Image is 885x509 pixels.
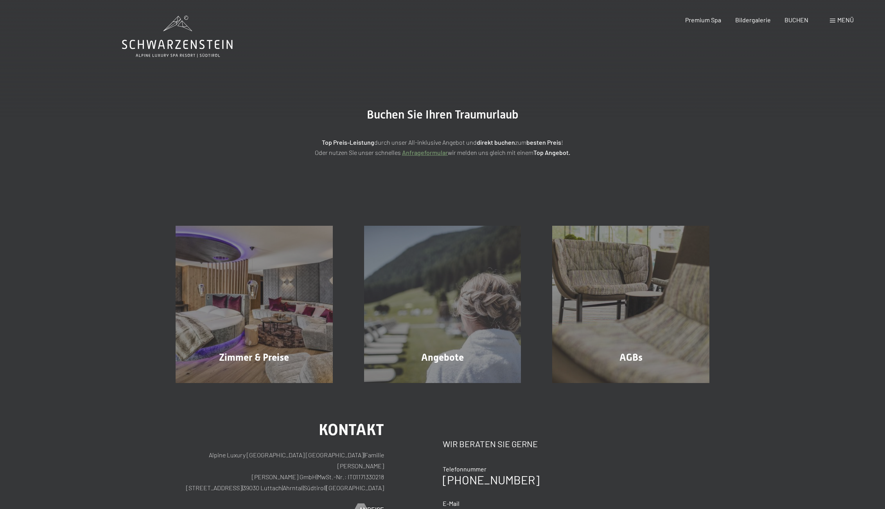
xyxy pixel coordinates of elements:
[784,16,808,23] a: BUCHEN
[526,138,561,146] strong: besten Preis
[316,473,317,480] span: |
[685,16,721,23] a: Premium Spa
[537,226,725,383] a: Buchung AGBs
[735,16,771,23] a: Bildergalerie
[477,138,515,146] strong: direkt buchen
[219,352,289,363] span: Zimmer & Preise
[402,149,448,156] a: Anfrageformular
[533,149,570,156] strong: Top Angebot.
[619,352,643,363] span: AGBs
[325,484,326,491] span: |
[421,352,464,363] span: Angebote
[443,500,460,507] span: E-Mail
[282,484,283,491] span: |
[160,226,348,383] a: Buchung Zimmer & Preise
[443,465,486,473] span: Telefonnummer
[176,450,384,493] p: Alpine Luxury [GEOGRAPHIC_DATA] [GEOGRAPHIC_DATA] Familie [PERSON_NAME] [PERSON_NAME] GmbH MwSt.-...
[348,226,537,383] a: Buchung Angebote
[322,138,374,146] strong: Top Preis-Leistung
[443,473,539,487] a: [PHONE_NUMBER]
[837,16,854,23] span: Menü
[319,421,384,439] span: Kontakt
[242,484,243,491] span: |
[247,137,638,157] p: durch unser All-inklusive Angebot und zum ! Oder nutzen Sie unser schnelles wir melden uns gleich...
[443,439,538,449] span: Wir beraten Sie gerne
[367,108,519,121] span: Buchen Sie Ihren Traumurlaub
